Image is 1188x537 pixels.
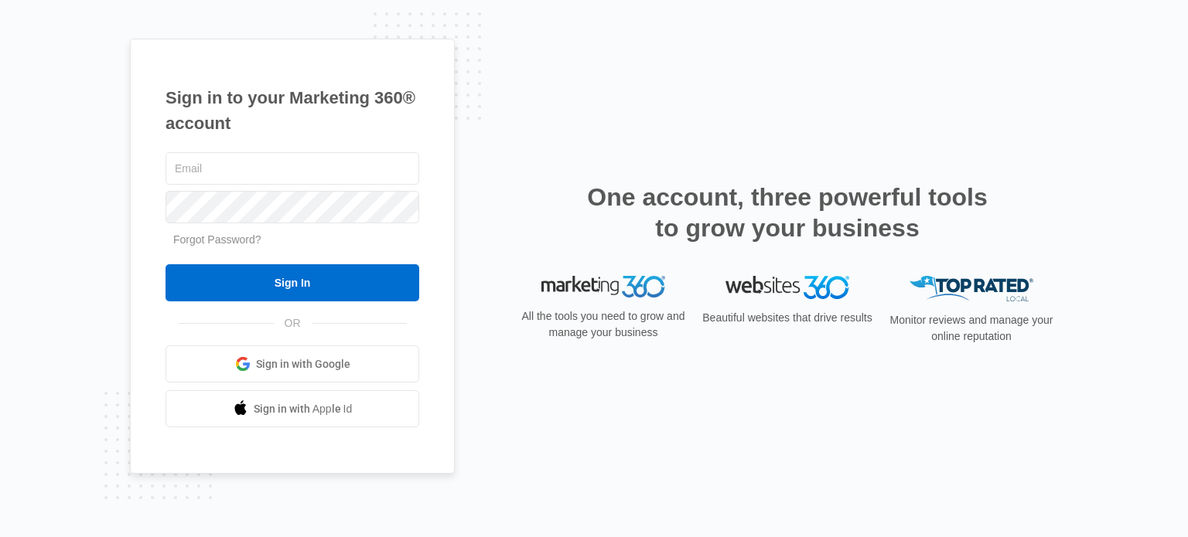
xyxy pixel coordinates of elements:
img: Marketing 360 [541,276,665,297]
p: Monitor reviews and manage your online reputation [885,312,1058,345]
span: Sign in with Apple Id [254,401,353,417]
p: Beautiful websites that drive results [701,310,874,326]
span: OR [274,315,312,331]
span: Sign in with Google [256,356,350,372]
input: Sign In [166,264,419,301]
h1: Sign in to your Marketing 360® account [166,85,419,136]
p: All the tools you need to grow and manage your business [517,308,690,341]
a: Forgot Password? [173,233,261,246]
img: Top Rated Local [910,276,1033,301]
a: Sign in with Google [166,345,419,382]
a: Sign in with Apple Id [166,390,419,427]
input: Email [166,152,419,185]
h2: One account, three powerful tools to grow your business [582,182,992,243]
img: Websites 360 [725,276,849,298]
